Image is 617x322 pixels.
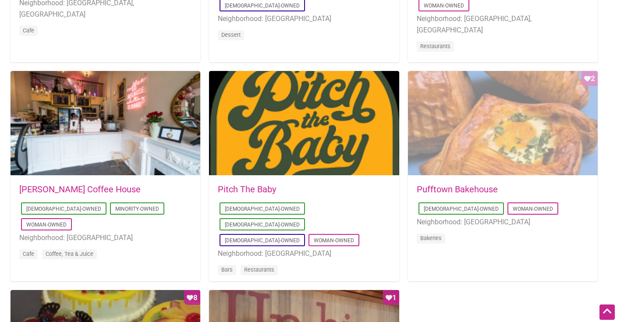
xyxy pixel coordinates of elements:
a: Dessert [221,32,241,38]
div: Scroll Back to Top [599,304,615,320]
a: [DEMOGRAPHIC_DATA]-Owned [225,237,300,244]
a: Woman-Owned [424,3,464,9]
a: Bars [221,266,233,273]
a: Minority-Owned [115,206,159,212]
a: [DEMOGRAPHIC_DATA]-Owned [225,206,300,212]
li: Neighborhood: [GEOGRAPHIC_DATA], [GEOGRAPHIC_DATA] [417,13,589,35]
a: [DEMOGRAPHIC_DATA]-Owned [26,206,101,212]
li: Neighborhood: [GEOGRAPHIC_DATA] [218,13,390,25]
a: Woman-Owned [26,222,67,228]
li: Neighborhood: [GEOGRAPHIC_DATA] [218,248,390,259]
a: [DEMOGRAPHIC_DATA]-Owned [225,222,300,228]
a: [DEMOGRAPHIC_DATA]-Owned [225,3,300,9]
a: Coffee, Tea & Juice [46,251,93,257]
a: Woman-Owned [513,206,553,212]
a: Bakeries [420,235,442,241]
li: Neighborhood: [GEOGRAPHIC_DATA] [19,232,191,244]
a: Cafe [23,27,34,34]
a: Woman-Owned [314,237,354,244]
a: [PERSON_NAME] Coffee House [19,184,141,195]
a: Pufftown Bakehouse [417,184,498,195]
li: Neighborhood: [GEOGRAPHIC_DATA] [417,216,589,228]
a: Restaurants [244,266,274,273]
a: Cafe [23,251,34,257]
a: Pitch The Baby [218,184,276,195]
a: Restaurants [420,43,450,50]
a: [DEMOGRAPHIC_DATA]-Owned [424,206,499,212]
